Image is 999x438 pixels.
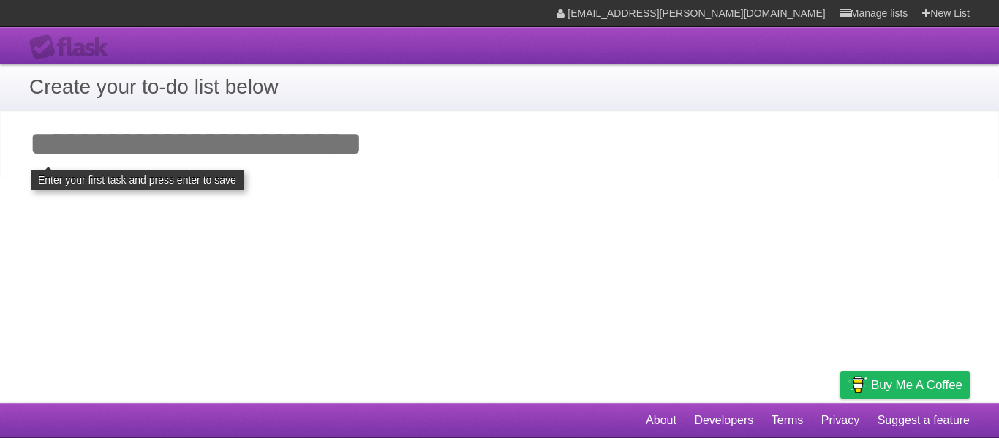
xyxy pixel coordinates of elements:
div: Flask [29,34,117,61]
img: Buy me a coffee [848,372,867,397]
a: Terms [772,407,804,434]
h1: Create your to-do list below [29,72,970,102]
a: Buy me a coffee [840,371,970,399]
a: Privacy [821,407,859,434]
a: Developers [694,407,753,434]
a: About [646,407,676,434]
span: Buy me a coffee [871,372,962,398]
a: Suggest a feature [878,407,970,434]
